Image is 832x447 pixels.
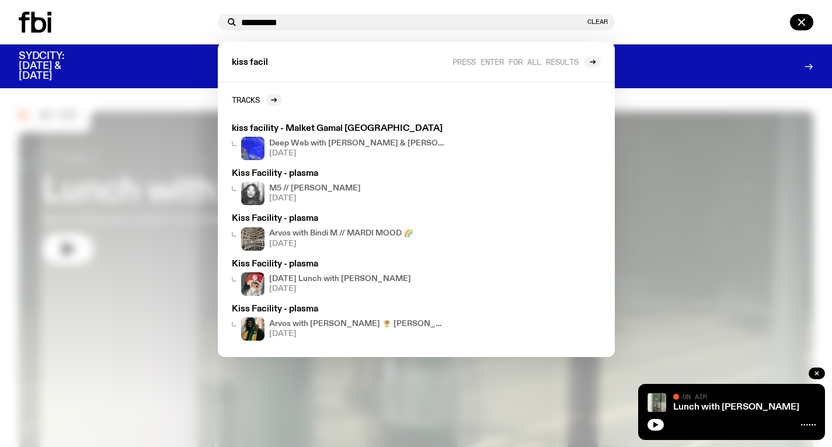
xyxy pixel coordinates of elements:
h4: Arvos with [PERSON_NAME] 🌻 [PERSON_NAME] 🌻 [269,320,447,328]
img: An abstract artwork, in bright blue with amorphous shapes, illustrated shimmers and small drawn c... [241,137,264,160]
a: Tracks [232,94,282,106]
a: Kiss Facility - plasmaA corner shot of the fbi music libraryArvos with Bindi M // MARDI MOOD 🌈[DATE] [227,210,451,255]
span: [DATE] [269,195,361,202]
a: kiss facility - Malket Gamal [GEOGRAPHIC_DATA]An abstract artwork, in bright blue with amorphous ... [227,120,451,165]
span: [DATE] [269,285,411,293]
a: Kiss Facility - plasmaPoet and Artist Hak BakerArvos with [PERSON_NAME] 🌻 [PERSON_NAME] 🌻[DATE] [227,300,451,345]
h3: SYDCITY: [DATE] & [DATE] [19,51,93,81]
span: Press enter for all results [452,57,579,66]
img: a plush toy of a little red mushroom person [241,272,264,296]
a: Kiss Facility - plasmaa plush toy of a little red mushroom person [DATE] Lunch with [PERSON_NAME]... [227,255,451,300]
img: Poet and Artist Hak Baker [241,317,264,341]
span: [DATE] [269,150,447,157]
h2: Tracks [232,95,260,104]
h3: Kiss Facility - plasma [232,214,447,223]
span: [DATE] [269,330,447,338]
a: Press enter for all results [452,56,601,68]
h4: [DATE] Lunch with [PERSON_NAME] [269,275,411,283]
a: Kiss Facility - plasmaM5 // [PERSON_NAME][DATE] [227,165,451,210]
a: Lunch with [PERSON_NAME] [673,403,799,412]
h3: kiss facility - Malket Gamal [GEOGRAPHIC_DATA] [232,124,447,133]
img: A corner shot of the fbi music library [241,227,264,251]
h4: Arvos with Bindi M // MARDI MOOD 🌈 [269,230,413,237]
h3: Kiss Facility - plasma [232,305,447,314]
span: [DATE] [269,240,413,248]
h4: Deep Web with [PERSON_NAME] & [PERSON_NAME] [269,140,447,147]
span: On Air [683,393,707,400]
h4: M5 // [PERSON_NAME] [269,185,361,192]
button: Clear [587,19,608,25]
span: kiss facil [232,58,268,67]
h3: Kiss Facility - plasma [232,169,447,178]
h3: Kiss Facility - plasma [232,260,447,269]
